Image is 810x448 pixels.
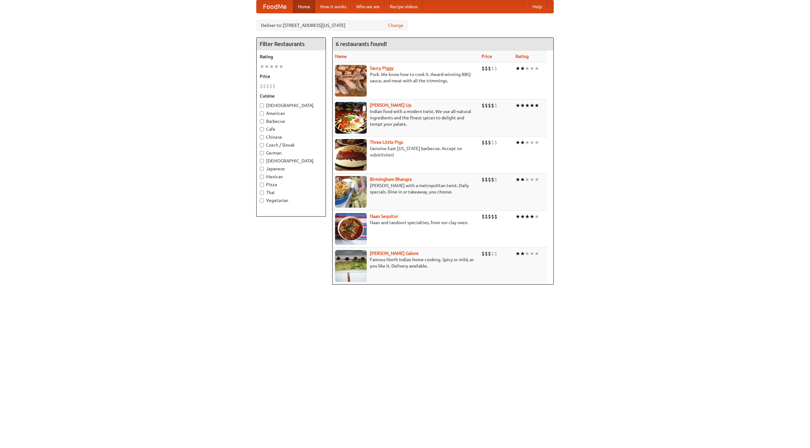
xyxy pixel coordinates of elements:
[260,110,322,117] label: American
[482,65,485,72] li: $
[488,139,491,146] li: $
[520,250,525,257] li: ★
[260,63,265,70] li: ★
[530,213,534,220] li: ★
[260,93,322,99] h5: Cuisine
[266,83,269,90] li: $
[525,65,530,72] li: ★
[488,176,491,183] li: $
[530,250,534,257] li: ★
[269,63,274,70] li: ★
[260,199,264,203] input: Vegetarian
[534,176,539,183] li: ★
[515,250,520,257] li: ★
[335,139,367,171] img: littlepigs.jpg
[260,134,322,140] label: Chinese
[260,142,322,148] label: Czech / Slovak
[279,63,283,70] li: ★
[370,251,419,256] a: [PERSON_NAME] Galore
[485,213,488,220] li: $
[260,126,322,132] label: Cafe
[485,102,488,109] li: $
[520,176,525,183] li: ★
[491,65,494,72] li: $
[520,102,525,109] li: ★
[335,256,477,269] p: Famous North Indian home cooking. Spicy or mild, as you like it. Delivery available.
[260,150,322,156] label: German
[485,176,488,183] li: $
[335,219,477,226] p: Naan and tandoori specialties, from our clay oven.
[520,213,525,220] li: ★
[260,197,322,204] label: Vegetarian
[485,139,488,146] li: $
[515,213,520,220] li: ★
[494,102,497,109] li: $
[515,102,520,109] li: ★
[269,83,272,90] li: $
[491,102,494,109] li: $
[370,66,394,71] b: Saucy Piggy
[491,139,494,146] li: $
[315,0,351,13] a: How it works
[488,65,491,72] li: $
[530,102,534,109] li: ★
[260,143,264,147] input: Czech / Slovak
[488,250,491,257] li: $
[485,250,488,257] li: $
[482,250,485,257] li: $
[515,176,520,183] li: ★
[370,140,403,145] a: Three Little Pigs
[494,213,497,220] li: $
[530,139,534,146] li: ★
[482,176,485,183] li: $
[260,104,264,108] input: [DEMOGRAPHIC_DATA]
[260,158,322,164] label: [DEMOGRAPHIC_DATA]
[534,139,539,146] li: ★
[385,0,423,13] a: Recipe videos
[351,0,385,13] a: Who we are
[335,145,477,158] p: Genuine East [US_STATE] barbecue. Accept no substitutes!
[494,250,497,257] li: $
[274,63,279,70] li: ★
[530,176,534,183] li: ★
[335,213,367,245] img: naansequitur.jpg
[335,102,367,134] img: curryup.jpg
[370,103,411,108] a: [PERSON_NAME] Up
[335,65,367,97] img: saucy.jpg
[272,83,276,90] li: $
[260,174,322,180] label: Mexican
[488,213,491,220] li: $
[482,102,485,109] li: $
[335,182,477,195] p: [PERSON_NAME] with a metropolitan twist. Daily specials. Dine-in or takeaway, you choose.
[260,54,322,60] h5: Rating
[256,20,408,31] div: Deliver to: [STREET_ADDRESS][US_STATE]
[260,111,264,116] input: American
[335,250,367,282] img: currygalore.jpg
[260,118,322,124] label: Barbecue
[388,22,403,28] a: Change
[260,167,264,171] input: Japanese
[534,213,539,220] li: ★
[491,213,494,220] li: $
[482,54,492,59] a: Price
[515,65,520,72] li: ★
[257,0,293,13] a: FoodMe
[482,139,485,146] li: $
[525,102,530,109] li: ★
[525,250,530,257] li: ★
[525,213,530,220] li: ★
[527,0,547,13] a: Help
[260,119,264,123] input: Barbecue
[260,175,264,179] input: Mexican
[260,189,322,196] label: Thai
[534,250,539,257] li: ★
[335,71,477,84] p: Pork. We know how to cook it. Award-winning BBQ sauce, and meat with all the trimmings.
[494,65,497,72] li: $
[520,65,525,72] li: ★
[335,54,347,59] a: Name
[530,65,534,72] li: ★
[534,102,539,109] li: ★
[260,183,264,187] input: Pizza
